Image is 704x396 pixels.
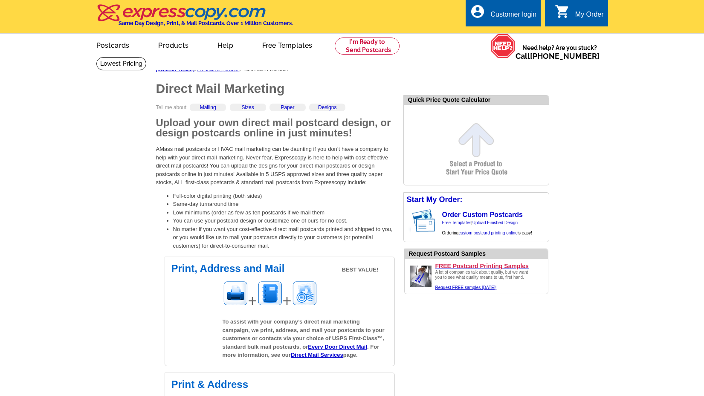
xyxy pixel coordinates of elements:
a: Direct Mail Services [291,352,343,358]
img: Addressing image for postcards [257,280,283,306]
i: account_circle [470,4,485,19]
a: Mailing [200,104,216,110]
i: shopping_cart [555,4,570,19]
div: Customer login [490,11,536,23]
a: Sizes [241,104,254,110]
span: | Ordering is easy! [442,220,532,235]
div: Tell me about: [156,104,395,118]
h1: Direct Mail Marketing [156,82,395,95]
li: Same-day turnaround time [173,200,395,208]
a: Request FREE samples [DATE]! [435,285,497,290]
a: FREE Postcard Printing Samples [435,262,545,270]
li: No matter if you want your cost-effective direct mail postcards printed and shipped to you, or yo... [173,225,395,250]
div: A lot of companies talk about quality, but we want you to see what quality means to us, first hand. [435,270,533,290]
img: background image for postcard [404,207,411,235]
a: Free Templates [442,220,472,225]
img: Mailing image for postcards [292,280,317,306]
span: BEST VALUE! [342,266,379,274]
a: Products [145,35,202,55]
div: Quick Price Quote Calculator [404,95,549,105]
a: Paper [281,104,294,110]
a: Help [204,35,247,55]
a: Free Templates [249,35,326,55]
img: Upload a design ready to be printed [408,263,434,289]
div: My Order [575,11,604,23]
a: Postcards [83,35,143,55]
a: Order Custom Postcards [442,211,523,218]
img: post card showing stamp and address area [411,207,441,235]
span: Need help? Are you stuck? [516,43,604,61]
a: Upload Finished Design [472,220,518,225]
h2: Upload your own direct mail postcard design, or design postcards online in just minutes! [156,118,395,138]
div: Request Postcard Samples [409,249,548,258]
li: You can use your postcard design or customize one of ours for no cost. [173,217,395,225]
li: Full-color digital printing (both sides) [173,192,395,200]
a: Same Day Design, Print, & Mail Postcards. Over 1 Million Customers. [96,10,293,26]
div: Start My Order: [404,193,549,207]
h2: Print, Address and Mail [171,263,388,274]
li: Low minimums (order as few as ten postcards if we mail them [173,208,395,217]
div: + + [223,280,388,312]
img: Printing image for postcards [223,280,248,306]
p: AMass mail postcards or HVAC mail marketing can be daunting if you don’t have a company to help w... [156,145,395,187]
a: Every Door Direct Mail [308,344,367,350]
a: custom postcard printing online [458,231,517,235]
h2: Print & Address [171,379,388,390]
a: shopping_cart My Order [555,9,604,20]
a: [PHONE_NUMBER] [530,52,600,61]
a: account_circle Customer login [470,9,536,20]
a: Designs [318,104,336,110]
img: help [490,34,516,58]
span: To assist with your company’s direct mail marketing campaign, we print, address, and mail your po... [223,318,385,358]
span: Call [516,52,600,61]
h4: Same Day Design, Print, & Mail Postcards. Over 1 Million Customers. [119,20,293,26]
